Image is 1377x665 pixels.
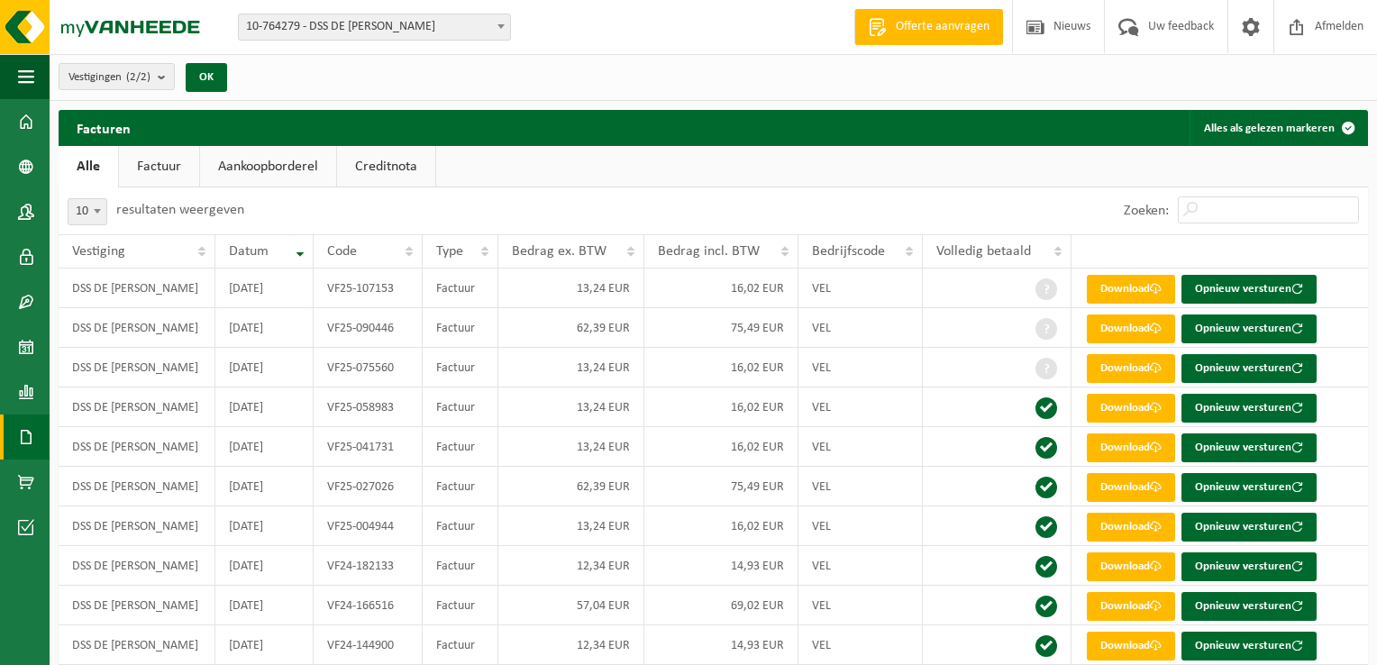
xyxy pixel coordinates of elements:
[854,9,1003,45] a: Offerte aanvragen
[798,467,923,506] td: VEL
[1087,394,1175,423] a: Download
[1181,473,1317,502] button: Opnieuw versturen
[59,110,149,145] h2: Facturen
[1181,552,1317,581] button: Opnieuw versturen
[1087,275,1175,304] a: Download
[215,467,314,506] td: [DATE]
[314,348,423,387] td: VF25-075560
[68,64,150,91] span: Vestigingen
[498,269,644,308] td: 13,24 EUR
[423,586,498,625] td: Factuur
[126,71,150,83] count: (2/2)
[498,308,644,348] td: 62,39 EUR
[215,586,314,625] td: [DATE]
[423,427,498,467] td: Factuur
[59,625,215,665] td: DSS DE [PERSON_NAME]
[314,467,423,506] td: VF25-027026
[59,467,215,506] td: DSS DE [PERSON_NAME]
[798,427,923,467] td: VEL
[200,146,336,187] a: Aankoopborderel
[59,308,215,348] td: DSS DE [PERSON_NAME]
[891,18,994,36] span: Offerte aanvragen
[119,146,199,187] a: Factuur
[1087,513,1175,542] a: Download
[59,506,215,546] td: DSS DE [PERSON_NAME]
[215,546,314,586] td: [DATE]
[423,387,498,427] td: Factuur
[1087,314,1175,343] a: Download
[1087,473,1175,502] a: Download
[812,244,885,259] span: Bedrijfscode
[498,348,644,387] td: 13,24 EUR
[337,146,435,187] a: Creditnota
[68,199,106,224] span: 10
[314,625,423,665] td: VF24-144900
[423,546,498,586] td: Factuur
[644,625,798,665] td: 14,93 EUR
[59,269,215,308] td: DSS DE [PERSON_NAME]
[327,244,357,259] span: Code
[423,308,498,348] td: Factuur
[1087,632,1175,660] a: Download
[644,506,798,546] td: 16,02 EUR
[59,387,215,427] td: DSS DE [PERSON_NAME]
[215,348,314,387] td: [DATE]
[1181,394,1317,423] button: Opnieuw versturen
[1190,110,1366,146] button: Alles als gelezen markeren
[68,198,107,225] span: 10
[644,269,798,308] td: 16,02 EUR
[215,625,314,665] td: [DATE]
[215,506,314,546] td: [DATE]
[644,308,798,348] td: 75,49 EUR
[644,546,798,586] td: 14,93 EUR
[498,506,644,546] td: 13,24 EUR
[238,14,511,41] span: 10-764279 - DSS DE SMET STEVEN - ANZEGEM
[644,427,798,467] td: 16,02 EUR
[59,63,175,90] button: Vestigingen(2/2)
[644,348,798,387] td: 16,02 EUR
[423,467,498,506] td: Factuur
[1181,592,1317,621] button: Opnieuw versturen
[314,427,423,467] td: VF25-041731
[798,348,923,387] td: VEL
[116,203,244,217] label: resultaten weergeven
[798,387,923,427] td: VEL
[229,244,269,259] span: Datum
[314,586,423,625] td: VF24-166516
[1181,354,1317,383] button: Opnieuw versturen
[59,586,215,625] td: DSS DE [PERSON_NAME]
[1181,632,1317,660] button: Opnieuw versturen
[215,308,314,348] td: [DATE]
[798,308,923,348] td: VEL
[1087,592,1175,621] a: Download
[1087,552,1175,581] a: Download
[423,269,498,308] td: Factuur
[1181,433,1317,462] button: Opnieuw versturen
[1181,275,1317,304] button: Opnieuw versturen
[215,427,314,467] td: [DATE]
[498,387,644,427] td: 13,24 EUR
[72,244,125,259] span: Vestiging
[314,269,423,308] td: VF25-107153
[59,348,215,387] td: DSS DE [PERSON_NAME]
[1181,513,1317,542] button: Opnieuw versturen
[239,14,510,40] span: 10-764279 - DSS DE SMET STEVEN - ANZEGEM
[314,546,423,586] td: VF24-182133
[798,625,923,665] td: VEL
[1181,314,1317,343] button: Opnieuw versturen
[1124,204,1169,218] label: Zoeken:
[314,308,423,348] td: VF25-090446
[798,506,923,546] td: VEL
[798,586,923,625] td: VEL
[498,467,644,506] td: 62,39 EUR
[59,427,215,467] td: DSS DE [PERSON_NAME]
[498,546,644,586] td: 12,34 EUR
[436,244,463,259] span: Type
[186,63,227,92] button: OK
[423,625,498,665] td: Factuur
[314,387,423,427] td: VF25-058983
[215,387,314,427] td: [DATE]
[644,387,798,427] td: 16,02 EUR
[215,269,314,308] td: [DATE]
[798,269,923,308] td: VEL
